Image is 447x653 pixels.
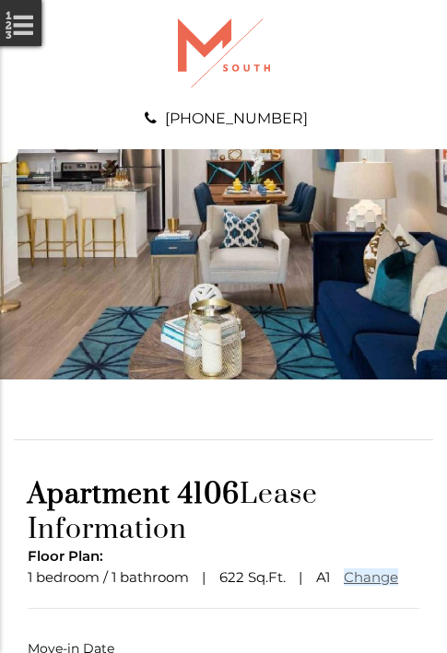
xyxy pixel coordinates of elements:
[28,477,419,547] h1: Lease Information
[28,568,189,586] span: 1 bedroom / 1 bathroom
[178,18,270,87] img: A graphic with a red M and the word SOUTH.
[344,568,398,586] a: Change
[165,110,308,127] a: [PHONE_NUMBER]
[28,477,240,512] span: Apartment 4106
[248,568,286,586] span: Sq.Ft.
[28,547,103,565] span: Floor Plan:
[219,568,244,586] span: 622
[316,568,330,586] span: A1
